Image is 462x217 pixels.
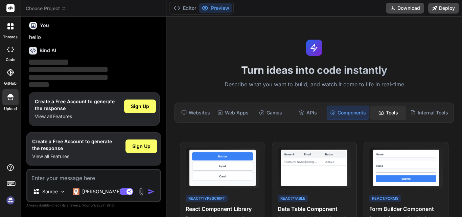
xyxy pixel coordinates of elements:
p: View all Features [32,153,112,160]
div: Components [327,106,369,120]
div: Internal Tools [408,106,451,120]
p: hello [29,34,160,41]
span: privacy [91,203,103,207]
h1: Turn ideas into code instantly [170,64,458,76]
div: APIs [290,106,326,120]
div: Card [192,172,253,181]
img: signin [5,195,16,206]
div: Tools [370,106,406,120]
img: Pick Models [60,189,66,195]
div: Web Apps [215,106,251,120]
img: attachment [137,188,145,196]
div: Email [376,164,436,168]
p: [PERSON_NAME] 4 S.. [82,188,133,195]
label: threads [3,34,18,40]
div: React/Forms [369,195,401,202]
p: Describe what you want to build, and watch it come to life in real-time [170,80,458,89]
p: Source [42,188,58,195]
h4: Data Table Component [278,205,351,213]
label: Upload [4,106,17,112]
span: Sign Up [131,103,149,110]
div: Games [253,106,288,120]
div: Active [325,160,345,164]
img: Claude 4 Sonnet [73,188,79,195]
label: code [6,57,15,63]
span: ‌ [29,75,108,80]
h4: Form Builder Component [369,205,443,213]
span: ‌ [29,60,68,65]
div: Websites [178,106,213,120]
h6: Bind AI [40,47,56,54]
div: React/TypeScript [186,195,228,202]
p: Always double-check its answers. Your in Bind [26,202,161,209]
div: Button [192,152,253,160]
div: Name ↓ [284,152,304,156]
img: icon [148,188,155,195]
button: Editor [171,3,199,13]
h4: React Component Library [186,205,259,213]
button: Deploy [428,3,459,14]
h1: Create a Free Account to generate the response [32,138,112,152]
span: ‌ [29,82,49,87]
p: View all Features [35,113,115,120]
div: React/Table [278,195,308,202]
label: GitHub [4,81,17,86]
div: john@... [306,160,325,164]
button: Preview [199,3,232,13]
span: ‌ [29,67,108,72]
div: Submit [376,175,436,182]
span: Sign Up [132,143,151,150]
div: Email [304,152,324,156]
button: Download [386,3,424,14]
span: Choose Project [26,5,66,12]
div: Input [192,162,253,171]
h6: You [40,22,49,29]
div: Name [376,152,436,156]
div: [PERSON_NAME] [284,160,306,164]
h1: Create a Free Account to generate the response [35,98,115,112]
